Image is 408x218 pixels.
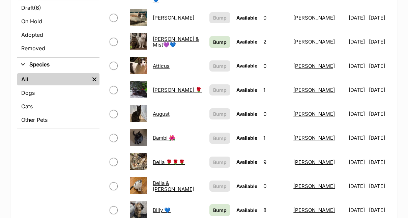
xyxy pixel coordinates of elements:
[213,207,227,214] span: Bump
[213,159,227,166] span: Bump
[209,36,230,48] a: Bump
[153,135,175,141] a: Bambi 🌺
[209,181,230,192] button: Bump
[209,84,230,96] button: Bump
[369,6,390,29] td: [DATE]
[369,151,390,174] td: [DATE]
[213,86,227,93] span: Bump
[213,62,227,70] span: Bump
[213,14,227,21] span: Bump
[236,63,257,69] span: Available
[261,30,290,53] td: 2
[369,126,390,149] td: [DATE]
[213,110,227,117] span: Bump
[236,15,257,21] span: Available
[293,111,335,117] a: [PERSON_NAME]
[17,87,99,99] a: Dogs
[369,174,390,198] td: [DATE]
[153,207,171,213] a: Billy 💙
[209,133,230,144] button: Bump
[261,174,290,198] td: 0
[346,30,368,53] td: [DATE]
[153,36,199,48] a: [PERSON_NAME] & Mist💜💙
[209,157,230,168] button: Bump
[369,102,390,126] td: [DATE]
[236,207,257,213] span: Available
[346,126,368,149] td: [DATE]
[236,183,257,189] span: Available
[293,63,335,69] a: [PERSON_NAME]
[346,174,368,198] td: [DATE]
[346,54,368,78] td: [DATE]
[209,12,230,23] button: Bump
[209,108,230,119] button: Bump
[17,114,99,126] a: Other Pets
[261,78,290,102] td: 1
[17,60,99,69] button: Species
[153,159,185,165] a: Bella 🌹🌹🌹
[17,15,99,27] a: On Hold
[369,30,390,53] td: [DATE]
[261,151,290,174] td: 9
[34,4,41,12] span: (6)
[293,183,335,189] a: [PERSON_NAME]
[293,15,335,21] a: [PERSON_NAME]
[261,102,290,126] td: 0
[293,159,335,165] a: [PERSON_NAME]
[346,6,368,29] td: [DATE]
[346,78,368,102] td: [DATE]
[130,81,147,98] img: Audrey Rose 🌹
[213,38,227,46] span: Bump
[153,180,194,192] a: Bella & [PERSON_NAME]
[153,15,194,21] a: [PERSON_NAME]
[153,87,202,93] a: [PERSON_NAME] 🌹
[17,72,99,129] div: Species
[293,135,335,141] a: [PERSON_NAME]
[17,2,99,14] a: Draft
[236,39,257,45] span: Available
[17,42,99,54] a: Removed
[153,63,170,69] a: Atticus
[369,78,390,102] td: [DATE]
[261,126,290,149] td: 1
[130,129,147,146] img: Bambi 🌺
[293,207,335,213] a: [PERSON_NAME]
[89,73,99,85] a: Remove filter
[130,177,147,194] img: Bella & Kevin 💕
[293,87,335,93] a: [PERSON_NAME]
[236,87,257,93] span: Available
[17,100,99,112] a: Cats
[236,111,257,117] span: Available
[346,102,368,126] td: [DATE]
[17,29,99,41] a: Adopted
[261,54,290,78] td: 0
[213,135,227,142] span: Bump
[236,135,257,141] span: Available
[17,73,89,85] a: All
[209,60,230,72] button: Bump
[213,183,227,190] span: Bump
[346,151,368,174] td: [DATE]
[209,204,230,216] a: Bump
[261,6,290,29] td: 0
[293,38,335,45] a: [PERSON_NAME]
[130,33,147,50] img: Angelo & Mist💜💙
[369,54,390,78] td: [DATE]
[236,159,257,165] span: Available
[153,111,170,117] a: August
